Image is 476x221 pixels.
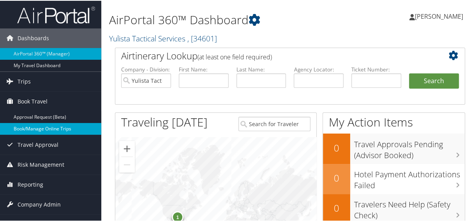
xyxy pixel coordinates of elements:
button: Zoom in [119,140,135,156]
span: Trips [18,71,31,91]
label: Company - Division: [121,65,171,73]
h1: AirPortal 360™ Dashboard [109,11,350,27]
span: Dashboards [18,28,49,47]
label: Last Name: [236,65,286,73]
h2: 0 [323,141,350,154]
h1: Traveling [DATE] [121,113,208,130]
h1: My Action Items [323,113,465,130]
h2: Airtinerary Lookup [121,48,430,62]
span: Risk Management [18,154,64,174]
h3: Travelers Need Help (Safety Check) [354,194,465,220]
label: First Name: [179,65,229,73]
span: (at least one field required) [197,52,272,61]
button: Search [409,73,459,88]
span: Book Travel [18,91,48,110]
a: 0Hotel Payment Authorizations Failed [323,163,465,193]
h3: Travel Approvals Pending (Advisor Booked) [354,134,465,160]
h2: 0 [323,201,350,214]
span: , [ 34601 ] [187,32,217,43]
button: Zoom out [119,156,135,172]
label: Ticket Number: [351,65,401,73]
input: Search for Traveler [238,116,310,130]
span: Reporting [18,174,43,194]
a: [PERSON_NAME] [409,4,471,27]
span: [PERSON_NAME] [415,11,463,20]
h3: Hotel Payment Authorizations Failed [354,164,465,190]
a: Yulista Tactical Services [109,32,217,43]
a: 0Travel Approvals Pending (Advisor Booked) [323,133,465,163]
h2: 0 [323,171,350,184]
label: Agency Locator: [294,65,344,73]
img: airportal-logo.png [17,5,95,23]
span: Company Admin [18,194,61,214]
span: Travel Approval [18,134,58,154]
